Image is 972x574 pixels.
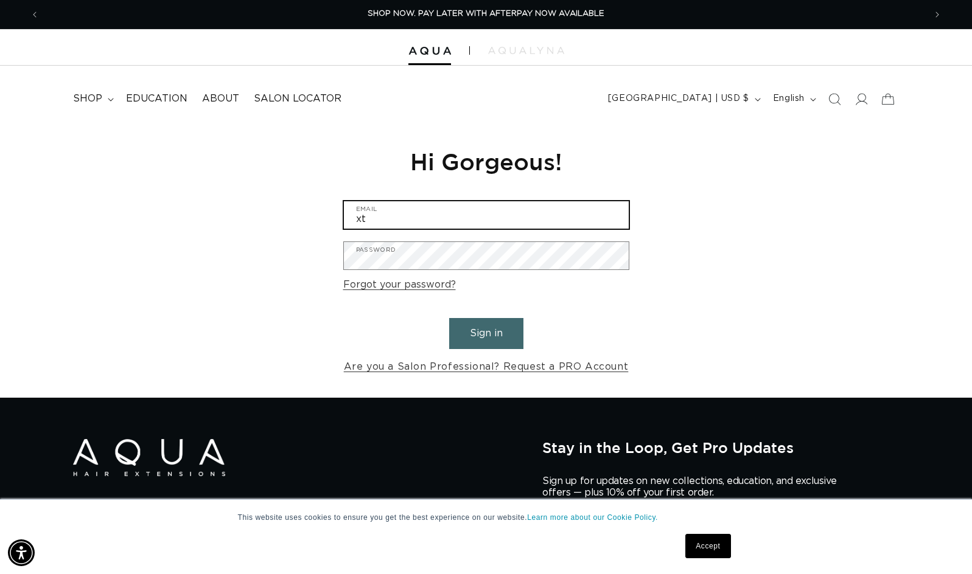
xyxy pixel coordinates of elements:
h2: Stay in the Loop, Get Pro Updates [542,439,899,456]
a: Are you a Salon Professional? Request a PRO Account [344,358,629,376]
a: About [195,85,246,112]
span: Salon Locator [254,92,341,105]
span: Education [126,92,187,105]
a: Accept [685,534,730,558]
a: Forgot your password? [343,276,456,294]
a: Salon Locator [246,85,349,112]
span: shop [73,92,102,105]
button: Previous announcement [21,3,48,26]
img: Aqua Hair Extensions [73,439,225,476]
img: Aqua Hair Extensions [408,47,451,55]
button: [GEOGRAPHIC_DATA] | USD $ [601,88,766,111]
button: Next announcement [924,3,951,26]
iframe: Chat Widget [810,443,972,574]
button: Sign in [449,318,523,349]
summary: Search [821,86,848,112]
button: English [766,88,821,111]
span: [GEOGRAPHIC_DATA] | USD $ [608,92,749,105]
span: SHOP NOW. PAY LATER WITH AFTERPAY NOW AVAILABLE [368,10,604,18]
summary: shop [66,85,119,112]
img: aqualyna.com [488,47,564,54]
a: Education [119,85,195,112]
span: English [773,92,805,105]
h1: Hi Gorgeous! [343,147,629,176]
p: This website uses cookies to ensure you get the best experience on our website. [238,512,735,523]
div: Accessibility Menu [8,539,35,566]
input: Email [344,201,629,229]
span: About [202,92,239,105]
a: Learn more about our Cookie Policy. [527,513,658,522]
p: Sign up for updates on new collections, education, and exclusive offers — plus 10% off your first... [542,475,847,499]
